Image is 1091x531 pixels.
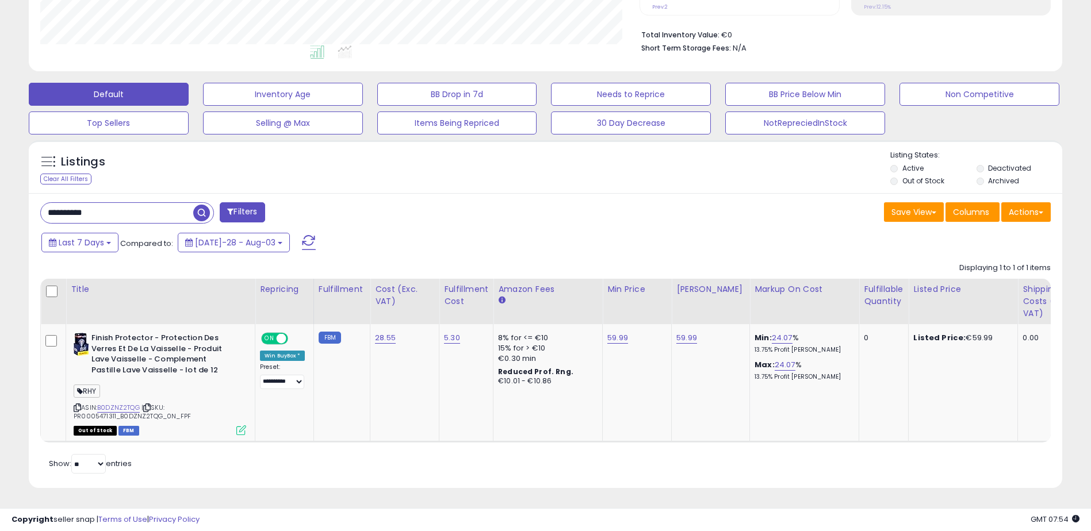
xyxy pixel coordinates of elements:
b: Short Term Storage Fees: [641,43,731,53]
small: FBM [319,332,341,344]
a: 28.55 [375,332,396,344]
span: All listings that are currently out of stock and unavailable for purchase on Amazon [74,426,117,436]
div: Title [71,283,250,295]
p: 13.75% Profit [PERSON_NAME] [755,373,850,381]
b: Total Inventory Value: [641,30,719,40]
button: Last 7 Days [41,233,118,252]
span: [DATE]-28 - Aug-03 [195,237,275,248]
small: Prev: 2 [652,3,668,10]
div: Repricing [260,283,309,295]
p: Listing States: [890,150,1062,161]
div: Cost (Exc. VAT) [375,283,434,307]
img: 41ij5dvHELL._SL40_.jpg [74,333,89,356]
button: Default [29,83,189,106]
span: RHY [74,384,100,398]
a: B0DZNZ2TQG [97,403,140,413]
button: BB Drop in 7d [377,83,537,106]
div: Amazon Fees [498,283,598,295]
label: Out of Stock [902,176,944,186]
a: 24.07 [772,332,793,344]
button: Actions [1001,202,1051,222]
div: [PERSON_NAME] [676,283,745,295]
li: €0 [641,27,1042,41]
p: 13.75% Profit [PERSON_NAME] [755,346,850,354]
b: Reduced Prof. Rng. [498,367,573,376]
button: Save View [884,202,944,222]
div: ASIN: [74,333,246,434]
button: Non Competitive [899,83,1059,106]
button: Items Being Repriced [377,111,537,134]
button: Columns [945,202,1000,222]
a: 59.99 [607,332,628,344]
label: Active [902,163,924,173]
span: N/A [733,43,747,53]
button: Top Sellers [29,111,189,134]
span: ON [262,334,277,344]
button: 30 Day Decrease [551,111,711,134]
b: Listed Price: [913,332,966,343]
div: €0.30 min [498,353,594,364]
span: OFF [286,334,305,344]
span: Compared to: [120,238,173,249]
span: Columns [953,206,989,218]
label: Archived [988,176,1019,186]
span: 2025-08-11 07:54 GMT [1031,514,1079,525]
a: Terms of Use [98,514,147,525]
div: 15% for > €10 [498,343,594,353]
h5: Listings [61,154,105,170]
div: Shipping Costs (Exc. VAT) [1023,283,1082,320]
button: Inventory Age [203,83,363,106]
div: Fulfillment [319,283,365,295]
strong: Copyright [12,514,53,525]
a: 24.07 [775,359,795,371]
b: Finish Protector - Protection Des Verres Et De La Vaisselle - Produit Lave Vaisselle - Complement... [91,333,231,378]
div: Preset: [260,363,305,389]
button: Selling @ Max [203,111,363,134]
a: 59.99 [676,332,697,344]
span: FBM [118,426,139,436]
div: Displaying 1 to 1 of 1 items [959,263,1051,274]
div: 8% for <= €10 [498,333,594,343]
button: [DATE]-28 - Aug-03 [178,233,290,252]
span: Show: entries [49,458,132,469]
div: % [755,333,850,354]
div: Min Price [607,283,667,295]
b: Min: [755,332,772,343]
div: 0 [864,333,899,343]
th: The percentage added to the cost of goods (COGS) that forms the calculator for Min & Max prices. [750,279,859,324]
div: Listed Price [913,283,1013,295]
div: Fulfillment Cost [444,283,488,307]
span: Last 7 Days [59,237,104,248]
div: Fulfillable Quantity [864,283,904,307]
button: Needs to Reprice [551,83,711,106]
div: Clear All Filters [40,174,91,184]
button: NotRepreciedInStock [725,111,885,134]
div: % [755,360,850,381]
b: Max: [755,359,775,370]
div: €59.99 [913,333,1009,343]
div: 0.00 [1023,333,1078,343]
div: seller snap | | [12,514,200,525]
div: €10.01 - €10.86 [498,376,594,386]
div: Win BuyBox * [260,351,305,361]
small: Amazon Fees. [498,295,505,306]
a: 5.30 [444,332,460,344]
a: Privacy Policy [149,514,200,525]
small: Prev: 12.15% [864,3,891,10]
span: | SKU: PR0005471311_B0DZNZ2TQG_0N_FPF [74,403,191,420]
button: BB Price Below Min [725,83,885,106]
button: Filters [220,202,265,222]
div: Markup on Cost [755,283,854,295]
label: Deactivated [988,163,1031,173]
